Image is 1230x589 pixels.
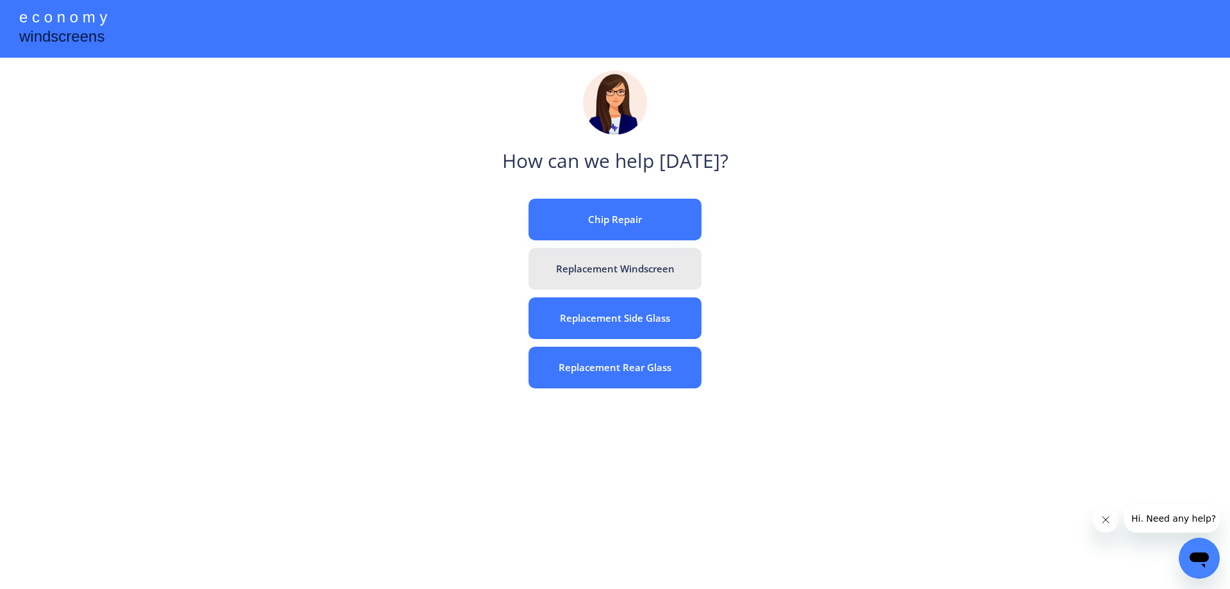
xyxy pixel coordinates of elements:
button: Chip Repair [529,199,701,240]
iframe: 来自公司的消息 [1124,504,1220,533]
div: e c o n o m y [19,6,107,31]
div: How can we help [DATE]? [502,147,728,176]
button: Replacement Windscreen [529,248,701,290]
iframe: 启动消息传送窗口的按钮 [1179,538,1220,579]
button: Replacement Side Glass [529,297,701,339]
iframe: 关闭消息 [1093,507,1119,533]
div: windscreens [19,26,104,51]
button: Replacement Rear Glass [529,347,701,388]
img: madeline.png [583,71,647,135]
